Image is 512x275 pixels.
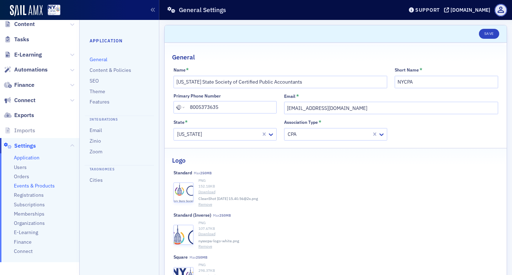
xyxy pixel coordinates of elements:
h1: General Settings [179,6,226,14]
div: PNG [198,178,498,184]
a: Features [90,99,110,105]
div: Name [174,67,186,73]
button: [DOMAIN_NAME] [444,7,493,12]
div: 298.37 KB [198,268,498,274]
a: Cities [90,177,103,183]
div: PNG [198,220,498,226]
a: Settings [4,142,36,150]
span: Max [213,213,231,218]
a: Download [198,189,498,195]
span: Finance [14,81,34,89]
a: Finance [4,81,34,89]
span: Exports [14,111,34,119]
a: E-Learning [14,229,38,236]
div: Square [174,254,188,260]
h4: Taxonomies [85,165,154,172]
span: Tasks [14,36,29,43]
img: SailAMX [10,5,43,16]
span: 250MB [200,171,212,175]
a: E-Learning [4,51,42,59]
h4: Integrations [85,116,154,122]
a: Content [4,20,35,28]
div: 152.18 KB [198,184,498,189]
img: SailAMX [48,5,60,16]
a: Exports [4,111,34,119]
span: Imports [14,127,35,134]
a: Content & Policies [90,67,131,73]
a: Application [14,154,39,161]
a: General [90,56,107,63]
a: Finance [14,239,32,245]
a: Connect [4,96,36,104]
div: State [174,120,185,125]
span: 250MB [219,213,231,218]
div: Primary Phone Number [174,93,221,99]
span: CleanShot [DATE] 15.40.56@2x.png [198,196,258,202]
div: Standard [174,170,192,175]
h4: Application [90,37,149,44]
a: Connect [14,248,33,255]
span: Content [14,20,35,28]
button: Save [479,29,499,39]
span: Automations [14,66,48,74]
a: Organizations [14,220,45,227]
a: Users [14,164,27,171]
a: Memberships [14,211,44,217]
a: Imports [4,127,35,134]
span: Profile [495,4,507,16]
abbr: This field is required [185,119,188,126]
abbr: This field is required [319,119,321,126]
div: Association Type [284,120,318,125]
abbr: This field is required [296,93,299,100]
a: Orders [14,173,29,180]
a: Subscriptions [14,201,45,208]
abbr: This field is required [186,67,189,73]
span: Max [190,255,207,260]
h2: General [172,53,195,62]
a: SEO [90,78,99,84]
div: Support [415,7,440,13]
span: 250MB [196,255,207,260]
span: Max [194,171,212,175]
a: Zinio [90,138,101,144]
a: View Homepage [43,5,60,17]
span: E-Learning [14,51,42,59]
a: Automations [4,66,48,74]
div: Standard (Inverse) [174,212,211,218]
span: nysscpa-logo-white.png [198,238,239,244]
a: Registrations [14,192,44,199]
div: Short Name [395,67,419,73]
a: Email [90,127,102,133]
abbr: This field is required [420,67,422,73]
div: PNG [198,262,498,268]
a: Zoom [90,148,102,155]
a: Theme [90,88,105,95]
div: 107.67 KB [198,226,498,232]
button: Remove [198,202,212,207]
button: Remove [198,244,212,249]
h2: Logo [172,156,186,165]
span: Settings [14,142,36,150]
a: Events & Products [14,183,55,189]
a: Tasks [4,36,29,43]
span: Connect [14,96,36,104]
div: [DOMAIN_NAME] [450,7,490,13]
div: Email [284,94,295,99]
a: Download [198,231,498,237]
